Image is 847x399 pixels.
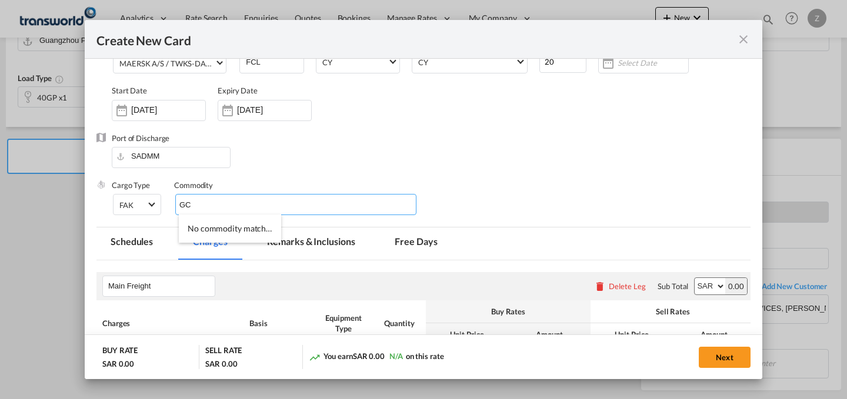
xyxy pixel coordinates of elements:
div: FAK [119,200,134,210]
md-select: Select Origin Service Mode: CY [321,53,399,70]
input: Leg Name [108,277,215,295]
input: Start Date [131,105,205,115]
div: Equipment Type [320,313,367,334]
md-pagination-wrapper: Use the left and right arrow keys to navigate between tabs [96,227,463,260]
md-tab-item: Remarks & Inclusions [253,227,369,260]
span: SAR 0.00 [353,351,385,361]
th: Amount [673,323,755,346]
span: N/A [389,351,403,361]
div: Basis [249,318,308,328]
div: SAR 0.00 [205,358,237,369]
button: Next [699,347,751,368]
div: Sell Rates [596,306,749,317]
label: Port of Discharge [112,133,169,143]
button: Delete Leg [594,281,646,291]
input: Select Date [618,58,688,68]
md-tab-item: Charges [179,227,241,260]
md-select: Select Cargo type: FAK [113,194,161,215]
input: Chips input. [179,196,287,214]
th: Unit Price [591,323,673,346]
label: Expiry Date [218,86,258,95]
div: Delete Leg [609,281,646,291]
div: Sub Total [658,281,688,291]
md-select: Select Liner: MAERSK A/S / TWKS-DAMMAM [113,52,226,73]
div: 0.00 [725,278,747,294]
div: Buy Rates [432,306,585,317]
div: Charges [102,318,238,328]
th: Unit Price [426,323,508,346]
div: Quantity [379,318,420,328]
md-icon: icon-close fg-AAA8AD m-0 pointer [736,32,751,46]
label: Start Date [112,86,147,95]
div: SELL RATE [205,345,242,358]
input: Expiry Date [237,105,311,115]
md-tab-item: Schedules [96,227,167,260]
md-icon: icon-delete [594,280,606,292]
div: CY [322,58,332,67]
input: Enter Port of Discharge [118,147,230,165]
div: BUY RATE [102,345,138,358]
div: MAERSK A/S / TWKS-DAMMAM [119,59,232,68]
label: Commodity [174,180,213,190]
md-tab-item: Free Days [381,227,451,260]
div: Create New Card [96,32,736,46]
input: Enter Service Type [245,53,304,71]
div: CY [316,38,412,85]
div: CY [418,58,428,67]
label: Cargo Type [112,180,150,190]
md-select: Select Destination Service Mode: CY [417,53,527,70]
th: Amount [508,323,591,346]
li: No commodity matching "GC" were found. [179,214,281,243]
input: 0 [539,52,586,73]
div: You earn on this rate [309,351,444,363]
img: cargo.png [96,180,106,189]
md-chips-wrap: Chips container with autocompletion. Enter the text area, type text to search, and then use the u... [175,194,416,215]
md-dialog: Create New Card ... [85,20,762,379]
md-icon: icon-trending-up [309,351,321,363]
div: SAR 0.00 [102,358,134,369]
